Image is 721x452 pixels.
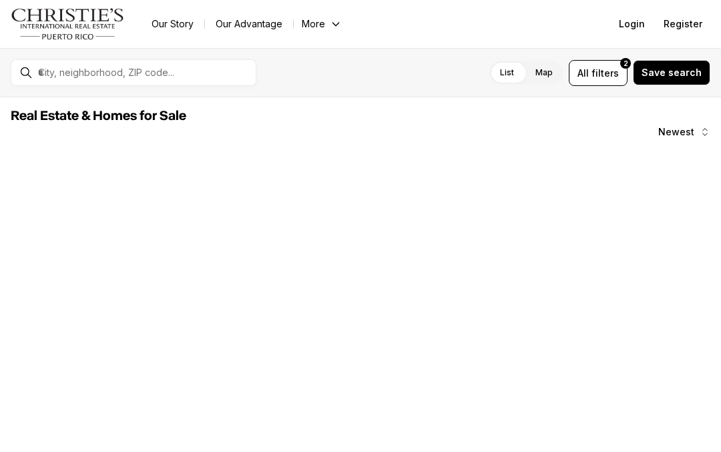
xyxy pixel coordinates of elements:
[658,127,694,137] span: Newest
[141,15,204,33] a: Our Story
[611,11,653,37] button: Login
[633,60,710,85] button: Save search
[650,119,718,145] button: Newest
[577,66,589,80] span: All
[569,60,628,86] button: Allfilters2
[664,19,702,29] span: Register
[624,58,628,69] span: 2
[619,19,645,29] span: Login
[656,11,710,37] button: Register
[642,67,702,78] span: Save search
[11,109,186,123] span: Real Estate & Homes for Sale
[489,61,525,85] label: List
[11,8,125,40] img: logo
[525,61,563,85] label: Map
[294,15,350,33] button: More
[591,66,619,80] span: filters
[205,15,293,33] a: Our Advantage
